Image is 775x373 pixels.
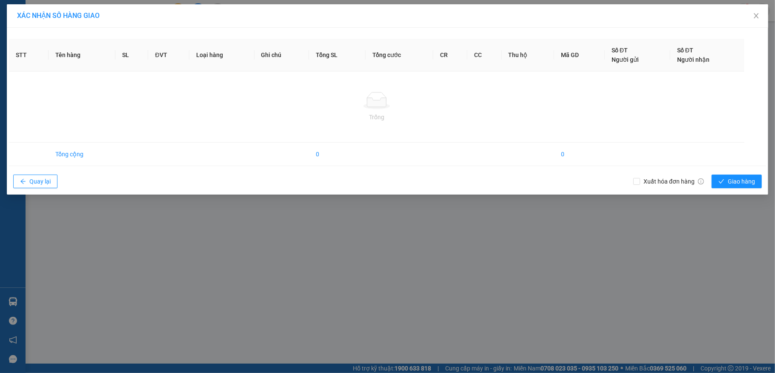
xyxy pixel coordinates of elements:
[17,11,100,20] span: XÁC NHẬN SỐ HÀNG GIAO
[49,143,115,166] td: Tổng cộng
[49,39,115,72] th: Tên hàng
[612,47,628,54] span: Số ĐT
[71,40,117,51] li: (c) 2017
[677,47,693,54] span: Số ĐT
[13,175,57,188] button: arrow-leftQuay lại
[71,32,117,39] b: [DOMAIN_NAME]
[554,39,605,72] th: Mã GD
[92,11,113,31] img: logo.jpg
[698,178,704,184] span: info-circle
[744,4,768,28] button: Close
[55,12,82,82] b: BIÊN NHẬN GỬI HÀNG HÓA
[9,39,49,72] th: STT
[753,12,760,19] span: close
[640,177,707,186] span: Xuất hóa đơn hàng
[20,178,26,185] span: arrow-left
[11,55,48,95] b: [PERSON_NAME]
[309,143,366,166] td: 0
[16,112,738,122] div: Trống
[728,177,755,186] span: Giao hàng
[718,178,724,185] span: check
[366,39,433,72] th: Tổng cước
[148,39,189,72] th: ĐVT
[712,175,762,188] button: checkGiao hàng
[309,39,366,72] th: Tổng SL
[677,56,709,63] span: Người nhận
[467,39,501,72] th: CC
[433,39,467,72] th: CR
[554,143,605,166] td: 0
[115,39,148,72] th: SL
[29,177,51,186] span: Quay lại
[612,56,639,63] span: Người gửi
[189,39,255,72] th: Loại hàng
[502,39,555,72] th: Thu hộ
[255,39,309,72] th: Ghi chú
